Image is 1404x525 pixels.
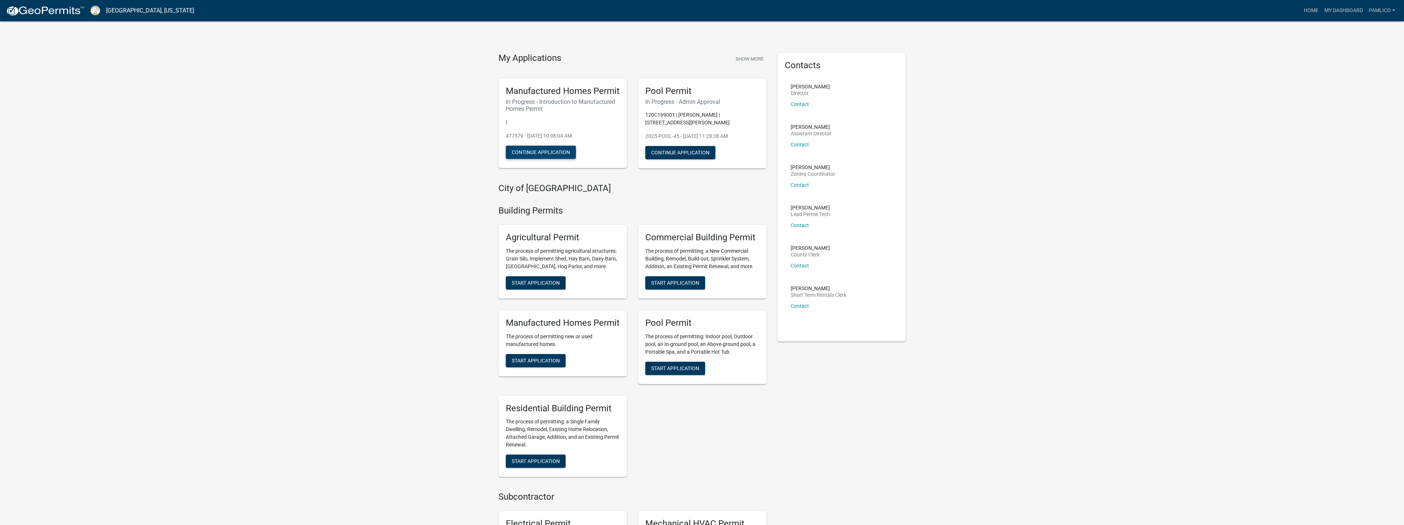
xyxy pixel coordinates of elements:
a: [GEOGRAPHIC_DATA], [US_STATE] [106,4,194,17]
img: Putnam County, Georgia [90,6,100,15]
span: Start Application [651,365,699,371]
h4: City of [GEOGRAPHIC_DATA] [498,183,766,194]
a: Contact [791,263,809,269]
span: Start Application [651,280,699,285]
p: [PERSON_NAME] [791,245,830,251]
a: Contact [791,142,809,147]
p: [PERSON_NAME] [791,124,831,130]
button: Continue Application [645,146,715,159]
p: Director [791,91,830,96]
p: The process of permitting new or used manufactured homes. [506,333,620,348]
p: The process of permitting: a New Commercial Building, Remodel, Build-out, Sprinkler System, Addit... [645,247,759,270]
button: Start Application [645,276,705,289]
button: Start Application [645,362,705,375]
a: pamlico [1366,4,1398,18]
h5: Pool Permit [645,86,759,96]
p: 477579 - [DATE] 10:08:04 AM [506,132,620,140]
p: [PERSON_NAME] [791,205,830,210]
p: 120C169001 | [PERSON_NAME] | [STREET_ADDRESS][PERSON_NAME] [645,111,759,127]
p: The process of permitting: a Single Family Dwelling, Remodel, Existing Home Relocation, Attached ... [506,418,620,449]
p: Short Term Rentals Clerk [791,292,846,298]
h4: My Applications [498,53,561,64]
span: Start Application [512,357,560,363]
a: Contact [791,222,809,228]
a: Home [1301,4,1321,18]
button: Start Application [506,276,566,289]
p: | [506,119,620,126]
p: Assistant Director [791,131,831,136]
h5: Agricultural Permit [506,232,620,243]
p: Zoning Coordinator [791,171,835,176]
p: [PERSON_NAME] [791,84,830,89]
button: Show More [733,53,766,65]
h4: Building Permits [498,205,766,216]
h4: Subcontractor [498,492,766,502]
a: Contact [791,101,809,107]
h6: In Progress - Introduction to Manufactured Homes Permit [506,98,620,112]
p: The process of permitting agricultural structures: Grain Silo, Implement Shed, Hay Barn, Dairy Ba... [506,247,620,270]
span: Start Application [512,280,560,285]
button: Start Application [506,455,566,468]
h5: Residential Building Permit [506,403,620,414]
p: County Clerk [791,252,830,257]
h5: Commercial Building Permit [645,232,759,243]
button: Start Application [506,354,566,367]
p: [PERSON_NAME] [791,165,835,170]
h6: In Progress - Admin Approval [645,98,759,105]
h5: Pool Permit [645,318,759,328]
p: The process of permitting: Indoor pool, Outdoor pool, an In-ground pool, an Above-ground pool, a ... [645,333,759,356]
h5: Contacts [785,60,899,71]
p: Lead Permit Tech [791,212,830,217]
a: Contact [791,182,809,188]
h5: Manufactured Homes Permit [506,318,620,328]
a: My Dashboard [1321,4,1366,18]
p: [PERSON_NAME] [791,286,846,291]
p: 2025-POOL-45 - [DATE] 11:28:38 AM [645,132,759,140]
h5: Manufactured Homes Permit [506,86,620,96]
a: Contact [791,303,809,309]
span: Start Application [512,458,560,464]
button: Continue Application [506,146,576,159]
